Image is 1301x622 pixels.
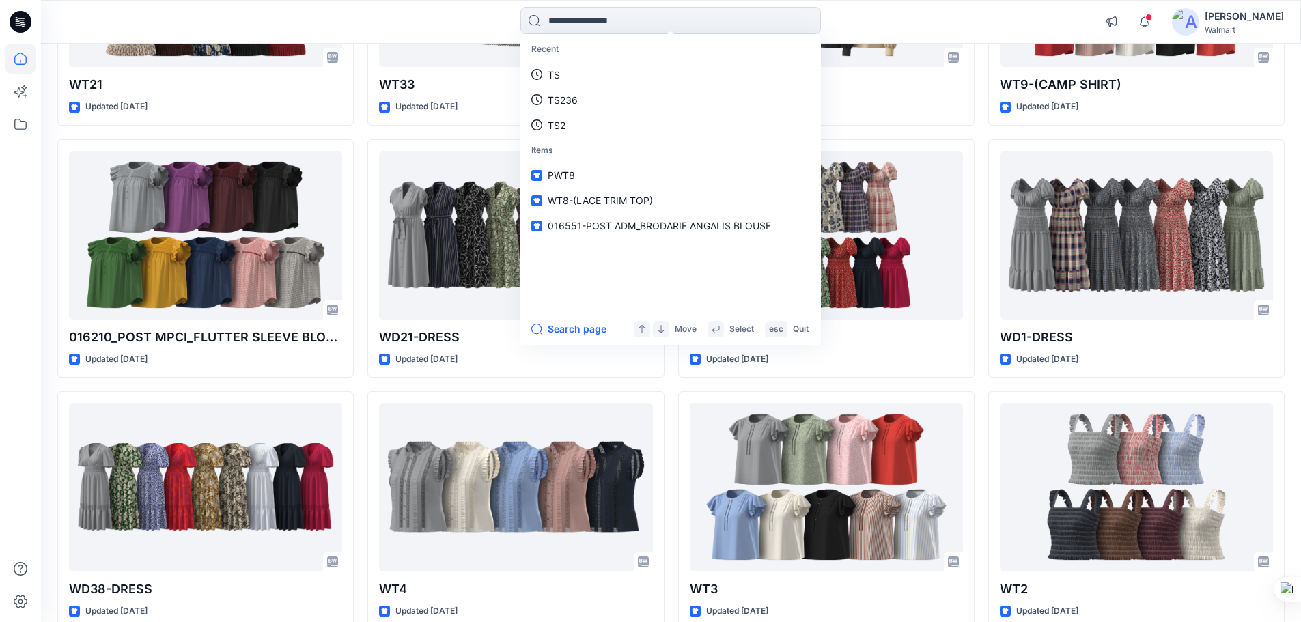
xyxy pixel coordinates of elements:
[548,220,771,231] span: 016551-POST ADM_BRODARIE ANGALIS BLOUSE
[523,138,818,163] p: Items
[706,604,768,619] p: Updated [DATE]
[1205,25,1284,35] div: Walmart
[690,403,963,571] a: WT3
[729,322,754,337] p: Select
[523,162,818,188] a: PWT8
[69,151,342,320] a: 016210_POST MPCI_FLUTTER SLEEVE BLOUSE
[379,403,652,571] a: WT4
[690,328,963,347] p: WD3-DRESS
[690,580,963,599] p: WT3
[379,328,652,347] p: WD21-DRESS
[1016,352,1078,367] p: Updated [DATE]
[379,580,652,599] p: WT4
[85,604,148,619] p: Updated [DATE]
[379,151,652,320] a: WD21-DRESS
[675,322,697,337] p: Move
[548,169,575,181] span: PWT8
[523,213,818,238] a: 016551-POST ADM_BRODARIE ANGALIS BLOUSE
[1000,403,1273,571] a: WT2
[793,322,809,337] p: Quit
[69,75,342,94] p: WT21
[690,151,963,320] a: WD3-DRESS
[531,321,606,337] button: Search page
[395,604,458,619] p: Updated [DATE]
[548,195,653,206] span: WT8-(LACE TRIM TOP)
[1172,8,1199,36] img: avatar
[69,403,342,571] a: WD38-DRESS
[1000,151,1273,320] a: WD1-DRESS
[523,87,818,113] a: TS236
[548,68,560,82] p: TS
[395,100,458,114] p: Updated [DATE]
[523,188,818,213] a: WT8-(LACE TRIM TOP)
[379,75,652,94] p: WT33
[1000,580,1273,599] p: WT2
[85,352,148,367] p: Updated [DATE]
[523,62,818,87] a: TS
[523,113,818,138] a: TS2
[85,100,148,114] p: Updated [DATE]
[523,37,818,62] p: Recent
[548,93,578,107] p: TS236
[1016,100,1078,114] p: Updated [DATE]
[1205,8,1284,25] div: [PERSON_NAME]
[395,352,458,367] p: Updated [DATE]
[690,75,963,94] p: WT11
[769,322,783,337] p: esc
[548,118,565,132] p: TS2
[1000,75,1273,94] p: WT9-(CAMP SHIRT)
[1000,328,1273,347] p: WD1-DRESS
[706,352,768,367] p: Updated [DATE]
[1016,604,1078,619] p: Updated [DATE]
[69,328,342,347] p: 016210_POST MPCI_FLUTTER SLEEVE BLOUSE
[69,580,342,599] p: WD38-DRESS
